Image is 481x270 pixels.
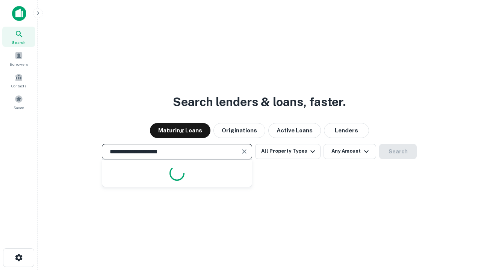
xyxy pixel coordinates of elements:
[239,146,250,157] button: Clear
[443,210,481,246] iframe: Chat Widget
[14,105,24,111] span: Saved
[324,123,369,138] button: Lenders
[2,92,35,112] a: Saved
[324,144,376,159] button: Any Amount
[268,123,321,138] button: Active Loans
[10,61,28,67] span: Borrowers
[2,27,35,47] a: Search
[12,6,26,21] img: capitalize-icon.png
[213,123,265,138] button: Originations
[173,93,346,111] h3: Search lenders & loans, faster.
[2,48,35,69] a: Borrowers
[12,39,26,45] span: Search
[11,83,26,89] span: Contacts
[150,123,210,138] button: Maturing Loans
[255,144,321,159] button: All Property Types
[2,70,35,90] a: Contacts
